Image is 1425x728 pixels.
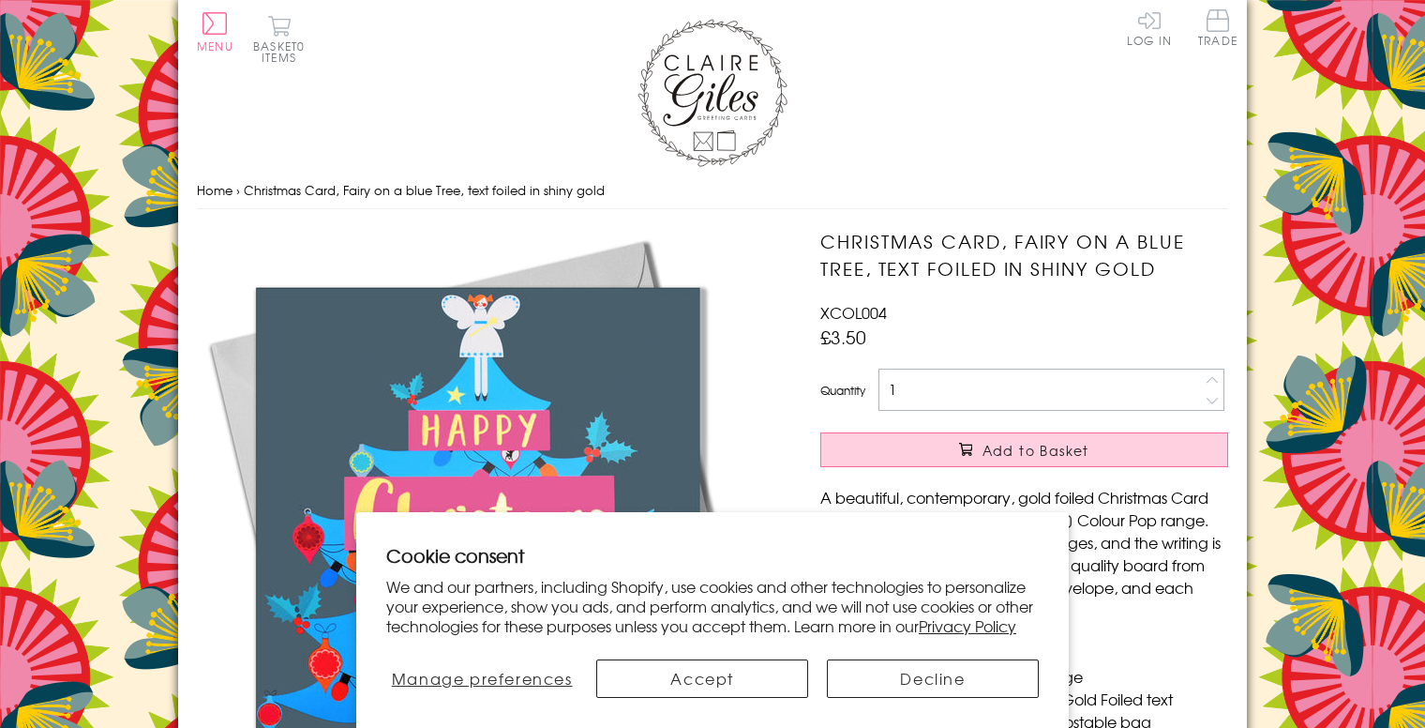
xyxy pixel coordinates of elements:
span: £3.50 [820,324,866,350]
a: Home [197,181,232,199]
img: Claire Giles Greetings Cards [637,19,787,167]
span: XCOL004 [820,301,887,324]
h2: Cookie consent [386,542,1039,569]
span: Menu [197,38,233,54]
a: Trade [1198,9,1237,50]
span: 0 items [262,38,305,66]
span: Manage preferences [392,667,573,690]
button: Manage preferences [386,660,577,698]
button: Add to Basket [820,432,1228,467]
span: › [236,181,240,199]
h1: Christmas Card, Fairy on a blue Tree, text foiled in shiny gold [820,228,1228,282]
button: Basket0 items [253,15,305,63]
button: Accept [596,660,808,698]
button: Menu [197,12,233,52]
p: A beautiful, contemporary, gold foiled Christmas Card from the amazing [PERSON_NAME] Colour Pop r... [820,486,1228,621]
span: Trade [1198,9,1237,46]
a: Log In [1127,9,1172,46]
button: Decline [827,660,1039,698]
span: Christmas Card, Fairy on a blue Tree, text foiled in shiny gold [244,181,605,199]
label: Quantity [820,382,865,399]
nav: breadcrumbs [197,172,1228,210]
p: We and our partners, including Shopify, use cookies and other technologies to personalize your ex... [386,577,1039,635]
a: Privacy Policy [919,614,1016,637]
span: Add to Basket [982,441,1089,460]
